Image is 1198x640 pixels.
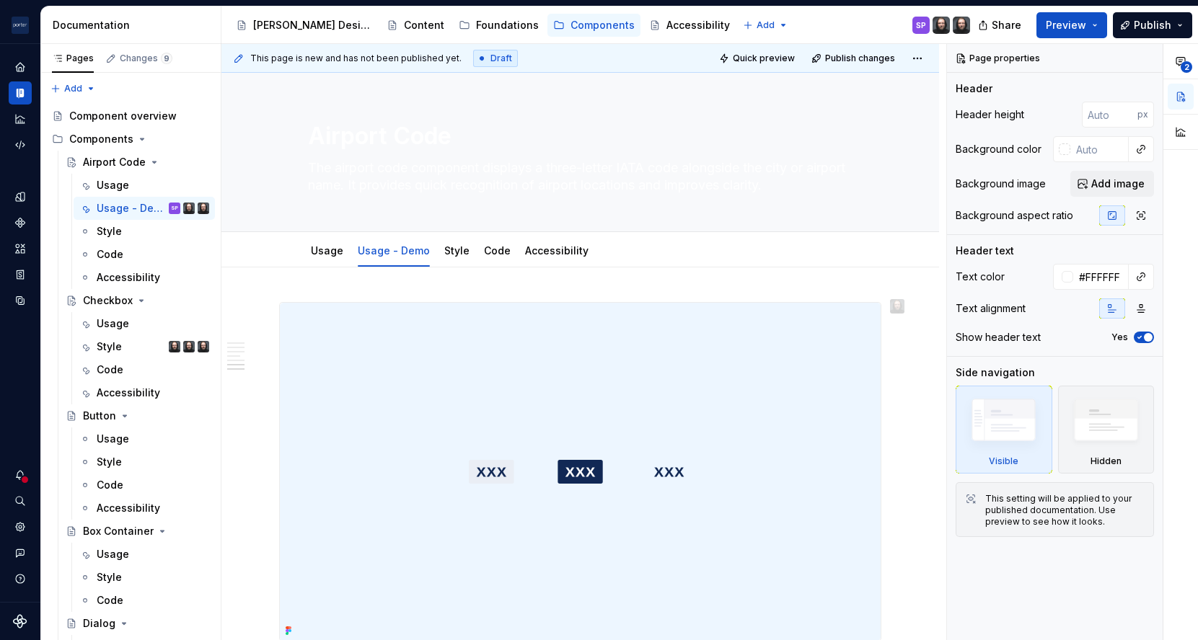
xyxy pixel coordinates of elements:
div: Style [97,339,122,354]
a: StyleTeunis VorsteveldTeunis VorsteveldTeunis Vorsteveld [74,335,215,358]
div: Accessibility [519,235,594,265]
span: Draft [490,53,512,64]
a: Checkbox [60,289,215,312]
input: Auto [1073,264,1129,290]
img: f0306bc8-3074-41fb-b11c-7d2e8671d5eb.png [12,17,29,34]
a: Content [381,14,450,37]
div: Changes [120,53,172,64]
button: Share [971,12,1031,38]
div: Background image [956,177,1046,191]
textarea: Airport Code [305,119,850,154]
button: Publish [1113,12,1192,38]
span: Publish [1134,18,1171,32]
a: Home [9,55,32,79]
input: Auto [1070,136,1129,162]
svg: Supernova Logo [13,614,27,628]
a: Data sources [9,289,32,312]
div: Code [478,235,516,265]
a: Accessibility [525,244,589,257]
div: SP [171,201,178,215]
div: Accessibility [97,270,160,285]
a: Analytics [9,107,32,130]
img: Teunis Vorsteveld [183,203,195,214]
a: Documentation [9,81,32,105]
a: Usage - DemoSPTeunis VorsteveldTeunis Vorsteveld [74,197,215,220]
div: SP [916,19,926,31]
span: This page is new and has not been published yet. [250,53,462,64]
div: Style [439,235,475,265]
div: Style [97,570,122,585]
a: Accessibility [643,14,736,37]
div: Code [97,593,123,608]
div: Background color [956,142,1041,156]
div: Content [404,18,444,32]
div: Hidden [1091,455,1122,467]
p: px [1137,109,1148,120]
div: Style [97,224,122,239]
div: Notifications [9,463,32,486]
span: Quick preview [733,53,795,64]
span: 9 [161,53,172,64]
a: Components [547,14,640,37]
div: Header [956,81,992,96]
div: Background aspect ratio [956,208,1073,223]
a: Usage [311,244,343,257]
div: Header height [956,107,1024,122]
div: Usage [97,178,129,192]
div: Search ⌘K [9,489,32,512]
div: Code [97,478,123,492]
div: Accessibility [666,18,730,32]
a: Dialog [60,612,215,635]
div: Usage [305,235,349,265]
a: Box Container [60,520,215,543]
a: Design tokens [9,185,32,208]
div: Component overview [69,109,177,123]
label: Yes [1111,332,1128,343]
button: Preview [1036,12,1107,38]
div: Foundations [476,18,539,32]
div: Usage [97,316,129,331]
div: Accessibility [97,386,160,400]
a: Usage [74,543,215,566]
div: Show header text [956,330,1041,345]
div: Components [69,132,133,146]
button: Add [46,79,100,99]
img: Teunis Vorsteveld [933,17,950,34]
a: Foundations [453,14,545,37]
a: Code [74,358,215,381]
a: Assets [9,237,32,260]
a: Code [484,244,511,257]
div: Pages [52,53,94,64]
img: Teunis Vorsteveld [953,17,970,34]
button: Quick preview [715,48,801,68]
button: Contact support [9,541,32,564]
div: Usage [97,547,129,561]
a: Accessibility [74,381,215,404]
a: Style [444,244,470,257]
input: Auto [1082,102,1137,128]
div: [PERSON_NAME] Design [253,18,372,32]
div: Code [97,247,123,262]
span: Preview [1046,18,1086,32]
div: Text alignment [956,301,1026,316]
div: Documentation [53,18,215,32]
div: Airport Code [83,155,146,169]
div: Code automation [9,133,32,156]
a: Accessibility [74,497,215,520]
span: Add [64,83,82,94]
a: Storybook stories [9,263,32,286]
div: Box Container [83,524,154,538]
a: Components [9,211,32,234]
button: Publish changes [807,48,902,68]
a: Usage - Demo [358,244,430,257]
a: Usage [74,174,215,197]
